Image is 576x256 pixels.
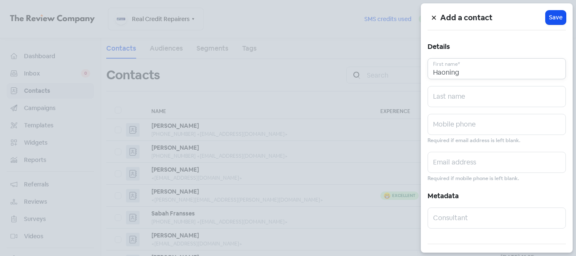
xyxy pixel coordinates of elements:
[428,137,520,145] small: Required if email address is left blank.
[428,152,566,173] input: Email address
[428,190,566,202] h5: Metadata
[440,11,546,24] h5: Add a contact
[428,86,566,107] input: Last name
[428,58,566,79] input: First name
[428,114,566,135] input: Mobile phone
[428,175,519,183] small: Required if mobile phone is left blank.
[549,13,563,22] span: Save
[428,40,566,53] h5: Details
[428,207,566,229] input: Consultant
[546,11,566,24] button: Save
